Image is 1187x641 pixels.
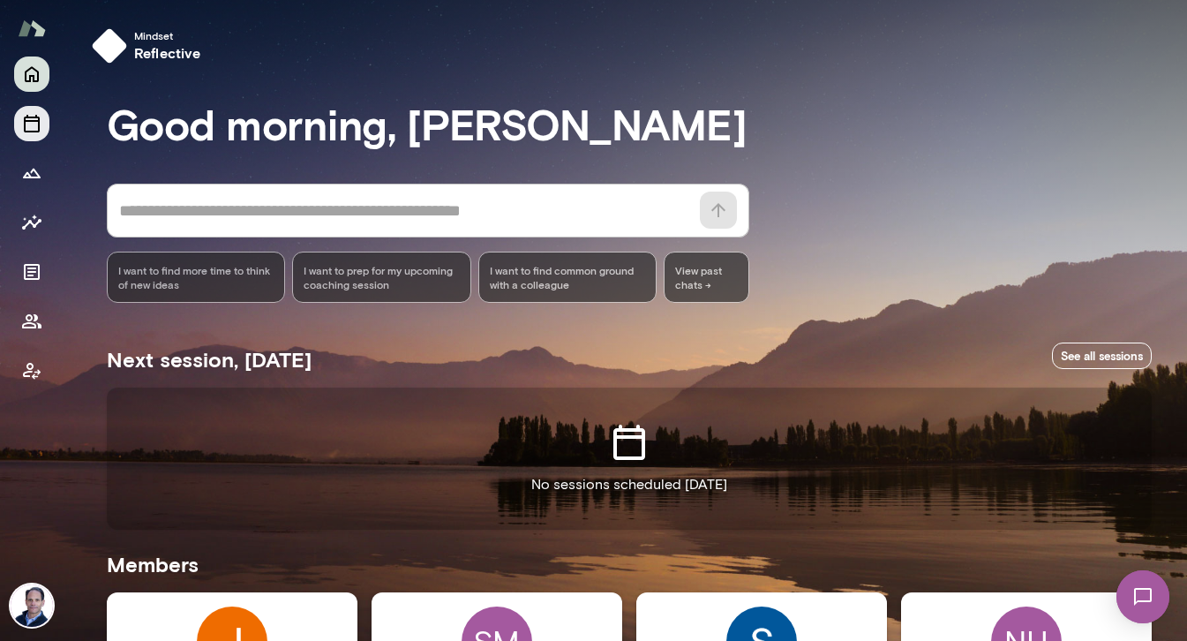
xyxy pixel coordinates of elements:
span: I want to find common ground with a colleague [490,263,646,291]
img: mindset [92,28,127,64]
button: Mindsetreflective [85,21,215,71]
div: I want to find common ground with a colleague [478,252,657,303]
img: Jeremy Shane [11,584,53,627]
div: I want to prep for my upcoming coaching session [292,252,471,303]
a: See all sessions [1052,343,1152,370]
span: I want to find more time to think of new ideas [118,263,274,291]
p: No sessions scheduled [DATE] [531,474,727,495]
button: Members [14,304,49,339]
img: Mento [18,11,46,45]
button: Documents [14,254,49,290]
button: Insights [14,205,49,240]
h5: Members [107,550,1152,578]
h6: reflective [134,42,201,64]
span: View past chats -> [664,252,748,303]
button: Growth Plan [14,155,49,191]
button: Client app [14,353,49,388]
button: Sessions [14,106,49,141]
h3: Good morning, [PERSON_NAME] [107,99,1152,148]
span: I want to prep for my upcoming coaching session [304,263,460,291]
button: Home [14,57,49,92]
span: Mindset [134,28,201,42]
div: I want to find more time to think of new ideas [107,252,286,303]
h5: Next session, [DATE] [107,345,312,373]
